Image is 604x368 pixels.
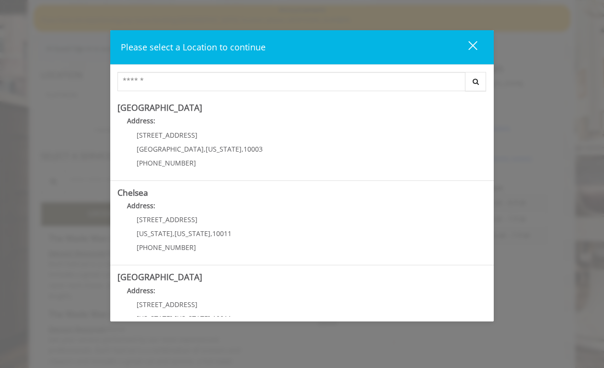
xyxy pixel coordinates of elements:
[137,229,173,238] span: [US_STATE]
[127,286,155,295] b: Address:
[117,72,465,91] input: Search Center
[137,300,197,309] span: [STREET_ADDRESS]
[173,314,174,323] span: ,
[137,215,197,224] span: [STREET_ADDRESS]
[117,72,487,96] div: Center Select
[137,131,197,140] span: [STREET_ADDRESS]
[244,144,263,154] span: 10003
[117,271,202,283] b: [GEOGRAPHIC_DATA]
[174,314,210,323] span: [US_STATE]
[470,78,481,85] i: Search button
[451,37,483,57] button: close dialog
[210,229,212,238] span: ,
[137,144,204,154] span: [GEOGRAPHIC_DATA]
[173,229,174,238] span: ,
[137,314,173,323] span: [US_STATE]
[242,144,244,154] span: ,
[212,314,232,323] span: 10011
[204,144,206,154] span: ,
[137,158,196,167] span: [PHONE_NUMBER]
[127,116,155,125] b: Address:
[121,41,266,53] span: Please select a Location to continue
[210,314,212,323] span: ,
[117,102,202,113] b: [GEOGRAPHIC_DATA]
[117,187,148,198] b: Chelsea
[137,243,196,252] span: [PHONE_NUMBER]
[457,40,476,55] div: close dialog
[212,229,232,238] span: 10011
[127,201,155,210] b: Address:
[174,229,210,238] span: [US_STATE]
[206,144,242,154] span: [US_STATE]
